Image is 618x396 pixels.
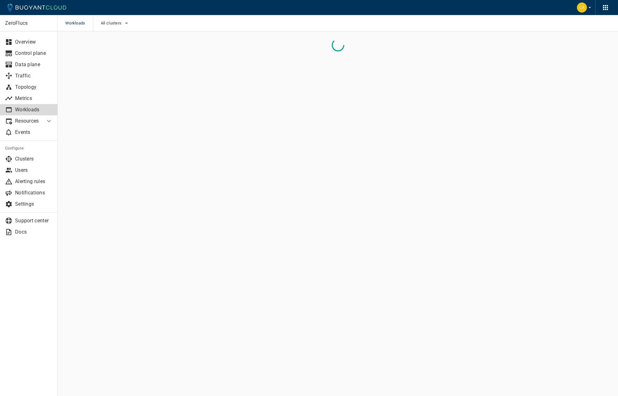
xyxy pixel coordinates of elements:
p: Events [15,129,53,135]
span: All clusters [101,21,123,26]
p: Topology [15,84,53,90]
p: Resources [15,118,40,124]
p: Clusters [15,156,53,162]
p: Users [15,167,53,173]
p: Control plane [15,50,53,56]
span: Workloads [65,15,93,31]
p: Workloads [15,107,53,113]
img: Carly Christensen [577,3,587,13]
p: Overview [15,39,53,45]
p: Alerting rules [15,178,53,185]
p: ZeroFlucs [5,20,52,26]
p: Notifications [15,190,53,196]
p: Data plane [15,61,53,68]
p: Metrics [15,95,53,102]
p: Traffic [15,73,53,79]
button: All clusters [101,18,131,28]
p: Settings [15,201,53,207]
p: Support center [15,218,53,224]
h5: Configure [5,146,53,151]
p: Docs [15,229,53,235]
